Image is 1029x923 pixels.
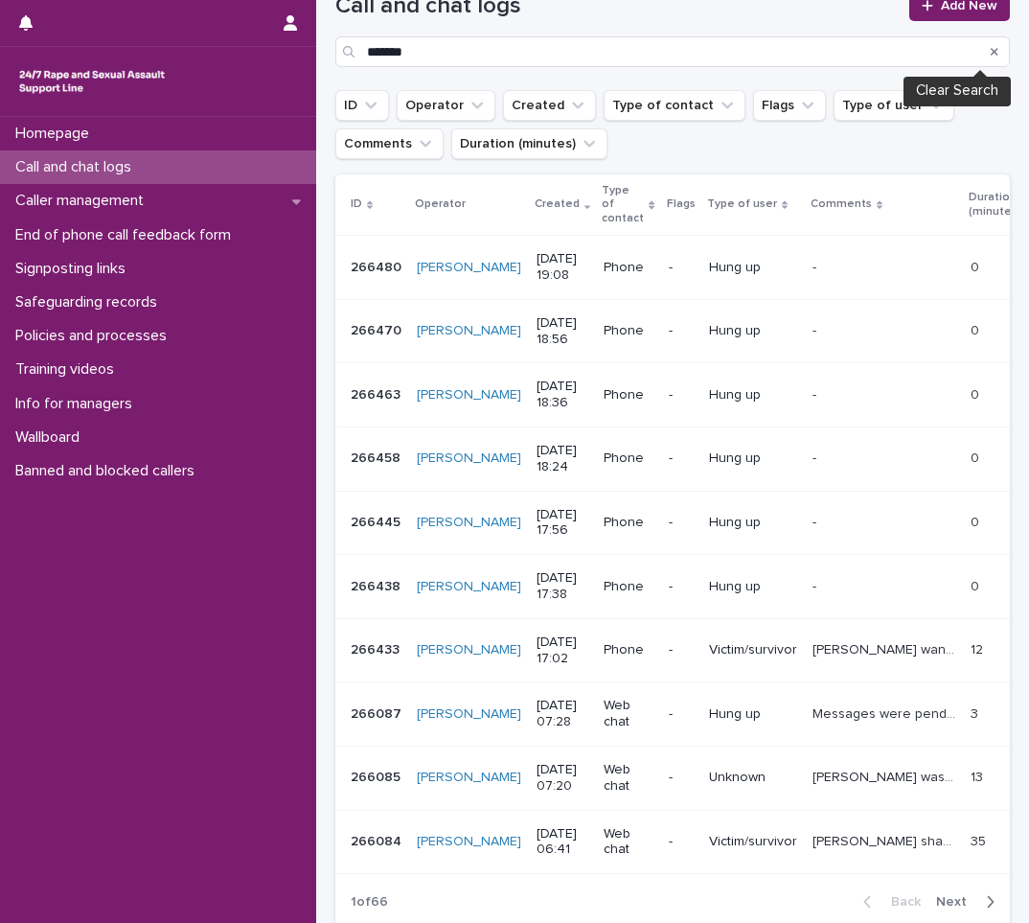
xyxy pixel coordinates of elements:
[417,579,521,595] a: [PERSON_NAME]
[709,387,797,404] p: Hung up
[604,515,652,531] p: Phone
[351,383,404,404] p: 266463
[709,706,797,723] p: Hung up
[667,194,696,215] p: Flags
[602,180,644,229] p: Type of contact
[8,360,129,379] p: Training videos
[834,90,954,121] button: Type of user
[351,766,404,786] p: 266085
[604,762,652,795] p: Web chat
[537,635,588,667] p: [DATE] 17:02
[8,158,147,176] p: Call and chat logs
[811,194,872,215] p: Comments
[669,770,694,786] p: -
[604,642,652,658] p: Phone
[417,260,521,276] a: [PERSON_NAME]
[812,511,820,531] p: -
[351,511,404,531] p: 266445
[812,447,820,467] p: -
[709,260,797,276] p: Hung up
[8,462,210,480] p: Banned and blocked callers
[537,315,588,348] p: [DATE] 18:56
[971,703,982,723] p: 3
[537,443,588,475] p: [DATE] 18:24
[8,293,172,312] p: Safeguarding records
[812,703,959,723] p: Messages were pending
[335,128,444,159] button: Comments
[417,450,521,467] a: [PERSON_NAME]
[709,642,797,658] p: Victim/survivor
[417,387,521,404] a: [PERSON_NAME]
[503,90,596,121] button: Created
[351,703,405,723] p: 266087
[812,383,820,404] p: -
[604,90,745,121] button: Type of contact
[335,90,389,121] button: ID
[971,638,987,658] p: 12
[397,90,495,121] button: Operator
[812,256,820,276] p: -
[351,830,405,850] p: 266084
[351,575,404,595] p: 266438
[971,256,983,276] p: 0
[537,698,588,730] p: [DATE] 07:28
[669,387,694,404] p: -
[709,579,797,595] p: Hung up
[709,515,797,531] p: Hung up
[415,194,466,215] p: Operator
[417,323,521,339] a: [PERSON_NAME]
[928,893,1010,911] button: Next
[537,826,588,859] p: [DATE] 06:41
[812,766,959,786] p: Gemma was struggling with flashbacks and keeping calm. They drove out to be in the company of a t...
[936,895,978,909] span: Next
[417,515,521,531] a: [PERSON_NAME]
[335,36,1010,67] div: Search
[417,770,521,786] a: [PERSON_NAME]
[604,387,652,404] p: Phone
[709,770,797,786] p: Unknown
[417,834,521,850] a: [PERSON_NAME]
[535,194,580,215] p: Created
[669,260,694,276] p: -
[669,323,694,339] p: -
[351,447,404,467] p: 266458
[604,323,652,339] p: Phone
[709,834,797,850] p: Victim/survivor
[971,319,983,339] p: 0
[8,125,104,143] p: Homepage
[417,642,521,658] a: [PERSON_NAME]
[417,706,521,723] a: [PERSON_NAME]
[15,62,169,101] img: rhQMoQhaT3yELyF149Cw
[537,762,588,795] p: [DATE] 07:20
[351,194,362,215] p: ID
[537,251,588,284] p: [DATE] 19:08
[669,515,694,531] p: -
[669,706,694,723] p: -
[969,187,1021,222] p: Duration (minutes)
[8,395,148,413] p: Info for managers
[812,830,959,850] p: Zara shared that their partner raped (anally) them again last night. Emotional support was provid...
[604,260,652,276] p: Phone
[8,327,182,345] p: Policies and processes
[812,319,820,339] p: -
[812,575,820,595] p: -
[604,450,652,467] p: Phone
[604,826,652,859] p: Web chat
[669,834,694,850] p: -
[8,192,159,210] p: Caller management
[8,260,141,278] p: Signposting links
[707,194,777,215] p: Type of user
[669,642,694,658] p: -
[971,830,990,850] p: 35
[971,511,983,531] p: 0
[971,447,983,467] p: 0
[971,766,987,786] p: 13
[451,128,607,159] button: Duration (minutes)
[537,379,588,411] p: [DATE] 18:36
[351,256,405,276] p: 266480
[351,638,403,658] p: 266433
[669,579,694,595] p: -
[812,638,959,658] p: Caller wanted to talk through their experience of sexual harassment with operator. A male nurse w...
[880,895,921,909] span: Back
[8,226,246,244] p: End of phone call feedback form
